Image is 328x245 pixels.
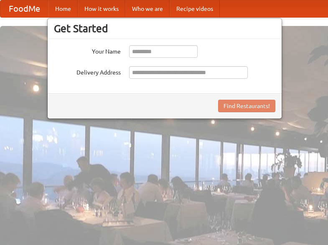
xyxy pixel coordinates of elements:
[48,0,78,17] a: Home
[218,100,275,112] button: Find Restaurants!
[170,0,220,17] a: Recipe videos
[78,0,125,17] a: How it works
[54,22,275,35] h3: Get Started
[125,0,170,17] a: Who we are
[0,0,48,17] a: FoodMe
[54,66,121,77] label: Delivery Address
[54,45,121,56] label: Your Name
